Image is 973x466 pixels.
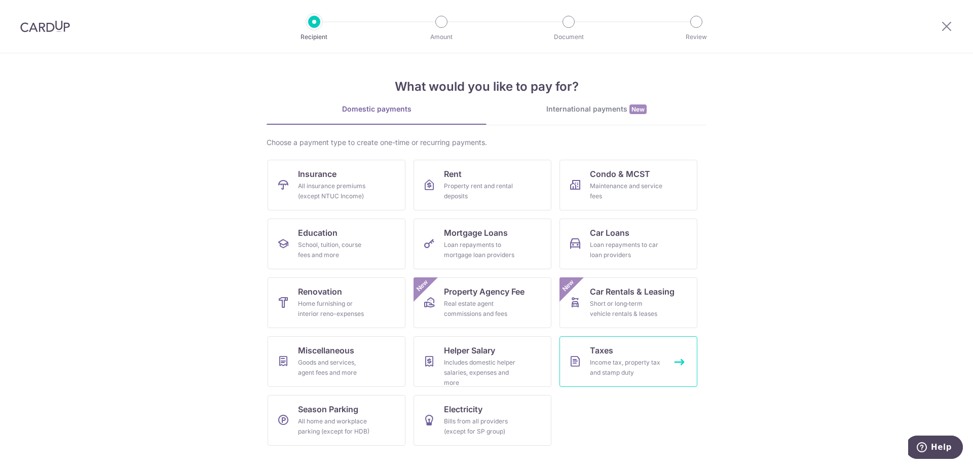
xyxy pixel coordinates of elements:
[908,436,963,461] iframe: Opens a widget where you can find more information
[559,336,697,387] a: TaxesIncome tax, property tax and stamp duty
[414,219,551,269] a: Mortgage LoansLoan repayments to mortgage loan providers
[444,357,517,388] div: Includes domestic helper salaries, expenses and more
[414,160,551,210] a: RentProperty rent and rental deposits
[559,277,697,328] a: Car Rentals & LeasingShort or long‑term vehicle rentals & leasesNew
[298,299,371,319] div: Home furnishing or interior reno-expenses
[444,168,462,180] span: Rent
[559,160,697,210] a: Condo & MCSTMaintenance and service fees
[298,181,371,201] div: All insurance premiums (except NTUC Income)
[414,395,551,446] a: ElectricityBills from all providers (except for SP group)
[20,20,70,32] img: CardUp
[267,78,706,96] h4: What would you like to pay for?
[298,357,371,378] div: Goods and services, agent fees and more
[404,32,479,42] p: Amount
[414,277,551,328] a: Property Agency FeeReal estate agent commissions and feesNew
[23,7,44,16] span: Help
[277,32,352,42] p: Recipient
[268,277,405,328] a: RenovationHome furnishing or interior reno-expenses
[298,344,354,356] span: Miscellaneous
[298,227,338,239] span: Education
[486,104,706,115] div: International payments
[444,416,517,437] div: Bills from all providers (except for SP group)
[268,219,405,269] a: EducationSchool, tuition, course fees and more
[268,160,405,210] a: InsuranceAll insurance premiums (except NTUC Income)
[590,227,629,239] span: Car Loans
[531,32,606,42] p: Document
[298,285,342,298] span: Renovation
[298,168,336,180] span: Insurance
[414,336,551,387] a: Helper SalaryIncludes domestic helper salaries, expenses and more
[444,299,517,319] div: Real estate agent commissions and fees
[414,277,431,294] span: New
[267,104,486,114] div: Domestic payments
[590,285,675,298] span: Car Rentals & Leasing
[590,299,663,319] div: Short or long‑term vehicle rentals & leases
[267,137,706,148] div: Choose a payment type to create one-time or recurring payments.
[444,344,495,356] span: Helper Salary
[590,240,663,260] div: Loan repayments to car loan providers
[560,277,577,294] span: New
[444,403,482,415] span: Electricity
[444,285,525,298] span: Property Agency Fee
[629,104,647,114] span: New
[268,336,405,387] a: MiscellaneousGoods and services, agent fees and more
[659,32,734,42] p: Review
[590,181,663,201] div: Maintenance and service fees
[590,344,613,356] span: Taxes
[590,357,663,378] div: Income tax, property tax and stamp duty
[590,168,650,180] span: Condo & MCST
[444,227,508,239] span: Mortgage Loans
[444,240,517,260] div: Loan repayments to mortgage loan providers
[559,219,697,269] a: Car LoansLoan repayments to car loan providers
[298,240,371,260] div: School, tuition, course fees and more
[298,416,371,437] div: All home and workplace parking (except for HDB)
[444,181,517,201] div: Property rent and rental deposits
[268,395,405,446] a: Season ParkingAll home and workplace parking (except for HDB)
[298,403,358,415] span: Season Parking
